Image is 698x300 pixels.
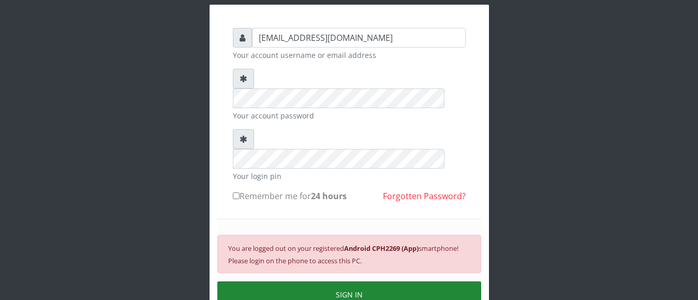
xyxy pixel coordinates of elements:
[311,190,347,202] b: 24 hours
[383,190,466,202] a: Forgotten Password?
[252,28,466,48] input: Username or email address
[233,190,347,202] label: Remember me for
[233,110,466,121] small: Your account password
[233,192,240,199] input: Remember me for24 hours
[233,50,466,61] small: Your account username or email address
[344,244,419,253] b: Android CPH2269 (App)
[228,244,458,265] small: You are logged out on your registered smartphone! Please login on the phone to access this PC.
[233,171,466,182] small: Your login pin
